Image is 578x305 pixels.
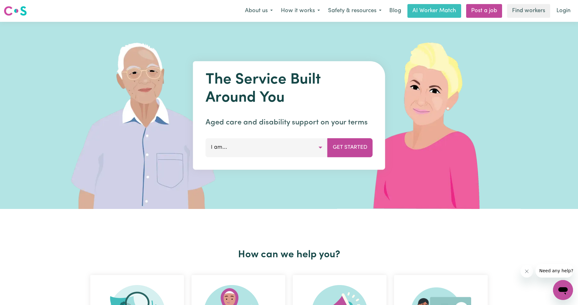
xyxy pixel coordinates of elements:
a: Post a job [466,4,502,18]
a: AI Worker Match [407,4,461,18]
h1: The Service Built Around You [206,71,373,107]
button: Safety & resources [324,4,386,17]
a: Login [553,4,574,18]
button: About us [241,4,277,17]
a: Find workers [507,4,550,18]
h2: How can we help you? [87,249,491,261]
button: I am... [206,138,328,157]
img: Careseekers logo [4,5,27,17]
button: How it works [277,4,324,17]
iframe: Close message [521,265,533,278]
a: Blog [386,4,405,18]
span: Need any help? [4,4,38,9]
iframe: Message from company [536,264,573,278]
p: Aged care and disability support on your terms [206,117,373,128]
button: Get Started [327,138,373,157]
a: Careseekers logo [4,4,27,18]
iframe: Button to launch messaging window [553,280,573,300]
